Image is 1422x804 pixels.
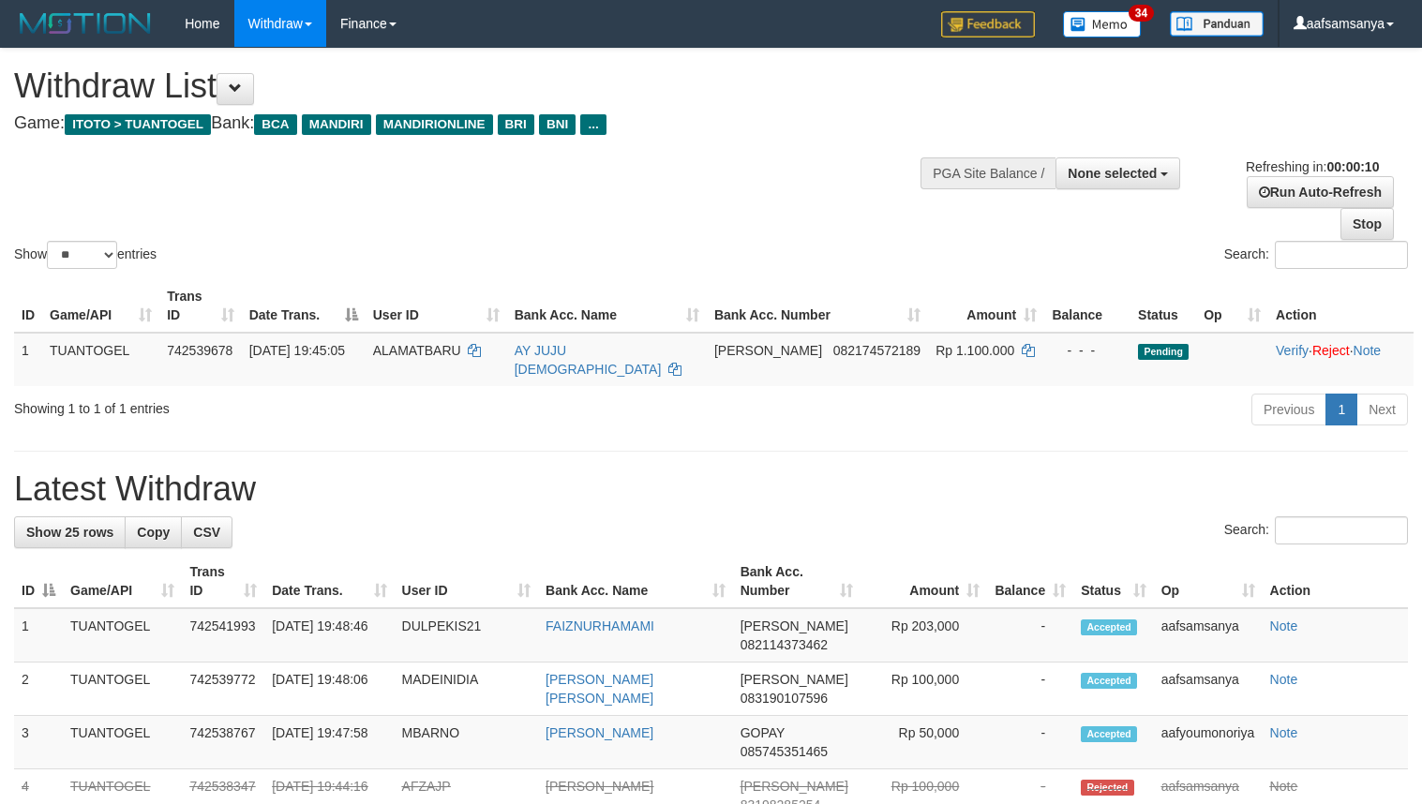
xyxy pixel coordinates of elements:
a: Copy [125,516,182,548]
th: User ID: activate to sort column ascending [366,279,507,333]
span: None selected [1068,166,1157,181]
span: Pending [1138,344,1189,360]
img: Feedback.jpg [941,11,1035,37]
span: 742539678 [167,343,232,358]
span: [PERSON_NAME] [741,779,848,794]
span: MANDIRI [302,114,371,135]
th: Trans ID: activate to sort column ascending [182,555,264,608]
span: Copy 082174572189 to clipboard [833,343,921,358]
th: Status [1130,279,1196,333]
span: BNI [539,114,576,135]
label: Show entries [14,241,157,269]
th: Date Trans.: activate to sort column ascending [264,555,394,608]
span: Copy 083190107596 to clipboard [741,691,828,706]
th: Amount: activate to sort column ascending [928,279,1044,333]
td: [DATE] 19:48:46 [264,608,394,663]
td: TUANTOGEL [63,716,182,769]
label: Search: [1224,241,1408,269]
a: Note [1270,779,1298,794]
th: Trans ID: activate to sort column ascending [159,279,241,333]
span: BCA [254,114,296,135]
a: Run Auto-Refresh [1247,176,1394,208]
td: Rp 100,000 [861,663,987,716]
span: Accepted [1081,619,1137,635]
td: MBARNO [395,716,539,769]
span: GOPAY [741,725,785,740]
span: ALAMATBARU [373,343,461,358]
td: [DATE] 19:47:58 [264,716,394,769]
a: [PERSON_NAME] [546,779,653,794]
span: Accepted [1081,726,1137,742]
span: Copy [137,525,170,540]
td: DULPEKIS21 [395,608,539,663]
span: Copy 085745351465 to clipboard [741,744,828,759]
th: ID: activate to sort column descending [14,555,63,608]
td: aafyoumonoriya [1154,716,1263,769]
span: [DATE] 19:45:05 [249,343,345,358]
h1: Latest Withdraw [14,470,1408,508]
td: 1 [14,333,42,386]
a: CSV [181,516,232,548]
a: AY JUJU [DEMOGRAPHIC_DATA] [515,343,662,377]
td: · · [1268,333,1414,386]
a: [PERSON_NAME] [546,725,653,740]
a: Previous [1251,394,1326,425]
td: Rp 203,000 [861,608,987,663]
td: Rp 50,000 [861,716,987,769]
th: Game/API: activate to sort column ascending [63,555,182,608]
a: Note [1270,672,1298,687]
th: Bank Acc. Name: activate to sort column ascending [538,555,733,608]
span: ... [580,114,606,135]
th: Op: activate to sort column ascending [1154,555,1263,608]
td: - [987,663,1073,716]
th: Bank Acc. Name: activate to sort column ascending [507,279,707,333]
span: BRI [498,114,534,135]
label: Search: [1224,516,1408,544]
th: ID [14,279,42,333]
span: Copy 082114373462 to clipboard [741,637,828,652]
input: Search: [1275,241,1408,269]
a: Next [1356,394,1408,425]
span: Rp 1.100.000 [936,343,1014,358]
th: Op: activate to sort column ascending [1196,279,1268,333]
td: MADEINIDIA [395,663,539,716]
select: Showentries [47,241,117,269]
td: 742538767 [182,716,264,769]
h1: Withdraw List [14,67,929,105]
td: 1 [14,608,63,663]
th: Action [1268,279,1414,333]
th: Status: activate to sort column ascending [1073,555,1153,608]
a: Note [1270,725,1298,740]
h4: Game: Bank: [14,114,929,133]
th: Amount: activate to sort column ascending [861,555,987,608]
span: [PERSON_NAME] [741,672,848,687]
th: Balance: activate to sort column ascending [987,555,1073,608]
span: Rejected [1081,780,1133,796]
span: [PERSON_NAME] [714,343,822,358]
img: Button%20Memo.svg [1063,11,1142,37]
span: ITOTO > TUANTOGEL [65,114,211,135]
td: 3 [14,716,63,769]
th: Balance [1044,279,1130,333]
a: FAIZNURHAMAMI [546,618,654,633]
span: Show 25 rows [26,525,113,540]
div: - - - [1052,341,1123,360]
td: TUANTOGEL [42,333,159,386]
a: Show 25 rows [14,516,126,548]
td: 2 [14,663,63,716]
strong: 00:00:10 [1326,159,1379,174]
button: None selected [1055,157,1180,189]
a: Verify [1276,343,1309,358]
th: Game/API: activate to sort column ascending [42,279,159,333]
td: aafsamsanya [1154,608,1263,663]
span: Accepted [1081,673,1137,689]
th: Date Trans.: activate to sort column descending [242,279,366,333]
td: [DATE] 19:48:06 [264,663,394,716]
a: 1 [1325,394,1357,425]
span: [PERSON_NAME] [741,618,848,633]
a: Reject [1312,343,1350,358]
span: CSV [193,525,220,540]
td: - [987,716,1073,769]
input: Search: [1275,516,1408,544]
div: PGA Site Balance / [921,157,1055,189]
